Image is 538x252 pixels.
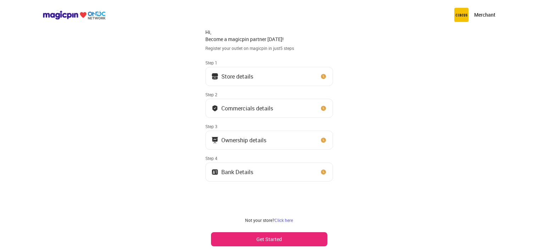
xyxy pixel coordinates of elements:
[320,137,327,144] img: clock_icon_new.67dbf243.svg
[205,29,333,42] div: Hi, Become a magicpin partner [DATE]!
[211,73,218,80] img: storeIcon.9b1f7264.svg
[211,232,327,246] button: Get Started
[205,60,333,65] div: Step 1
[205,124,333,129] div: Step 3
[43,10,106,20] img: ondc-logo-new-small.8a59708e.svg
[221,170,253,174] div: Bank Details
[320,73,327,80] img: clock_icon_new.67dbf243.svg
[205,92,333,97] div: Step 2
[221,107,273,110] div: Commercials details
[221,75,253,78] div: Store details
[211,105,218,112] img: bank_details_tick.fdc3558c.svg
[474,11,495,18] p: Merchant
[274,217,293,223] a: Click here
[205,45,333,51] div: Register your outlet on magicpin in just 5 steps
[320,168,327,176] img: clock_icon_new.67dbf243.svg
[245,217,274,223] span: Not your store?
[205,162,333,182] button: Bank Details
[205,155,333,161] div: Step 4
[320,105,327,112] img: clock_icon_new.67dbf243.svg
[205,131,333,150] button: Ownership details
[205,67,333,86] button: Store details
[211,137,218,144] img: commercials_icon.983f7837.svg
[211,168,218,176] img: ownership_icon.37569ceb.svg
[205,99,333,118] button: Commercials details
[454,8,468,22] img: circus.b677b59b.png
[221,138,266,142] div: Ownership details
